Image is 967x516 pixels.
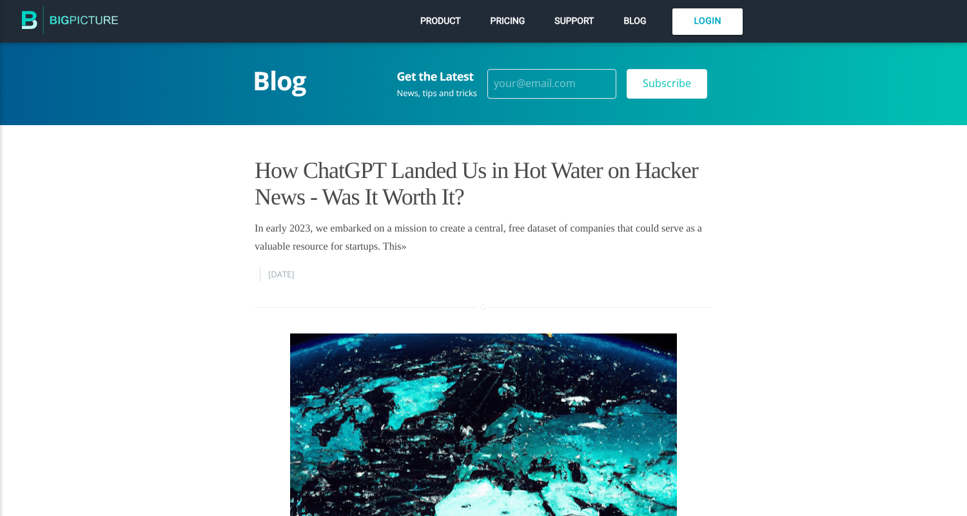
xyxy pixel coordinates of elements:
a: How ChatGPT Landed Us in Hot Water on Hacker News - Was It Worth It? [255,157,698,210]
a: Support [551,13,597,30]
a: In early 2023, we embarked on a mission to create a central, free dataset of companies that could... [255,223,702,252]
span: » [402,241,407,252]
div: News, tips and tricks [396,89,477,97]
input: Subscribe [627,69,707,99]
input: your@email.com [487,69,616,99]
a: Pricing [487,13,529,30]
span: Pricing [491,16,525,26]
a: Blog [253,63,306,98]
a: Product [417,13,464,30]
time: [DATE] [260,267,295,281]
span: Product [420,16,461,26]
a: Blog [620,13,649,30]
img: The BigPicture.io Blog [22,5,119,38]
h3: Get the Latest [396,70,477,84]
a: Login [672,8,743,35]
